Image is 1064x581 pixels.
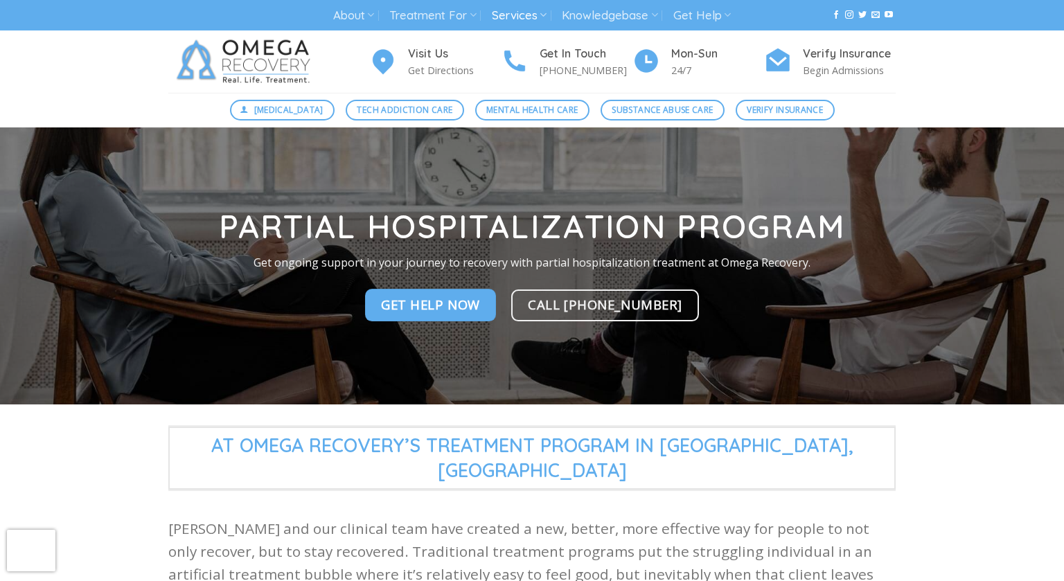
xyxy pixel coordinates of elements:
a: Get Help Now [365,289,496,321]
h4: Mon-Sun [671,45,764,63]
img: Omega Recovery [168,30,324,93]
a: Treatment For [389,3,476,28]
a: Knowledgebase [562,3,657,28]
a: Follow on Instagram [845,10,853,20]
a: Follow on YouTube [885,10,893,20]
a: Send us an email [871,10,880,20]
span: Verify Insurance [747,103,823,116]
span: At Omega Recovery’s Treatment Program in [GEOGRAPHIC_DATA],[GEOGRAPHIC_DATA] [168,427,896,490]
a: Tech Addiction Care [346,100,464,120]
p: Begin Admissions [803,62,896,78]
strong: Partial Hospitalization Program [219,206,846,247]
span: Mental Health Care [486,103,578,116]
a: Follow on Twitter [858,10,867,20]
span: Call [PHONE_NUMBER] [528,294,682,314]
h4: Verify Insurance [803,45,896,63]
span: Get Help Now [381,295,480,315]
a: Get Help [673,3,731,28]
a: Verify Insurance Begin Admissions [764,45,896,79]
a: Verify Insurance [736,100,835,120]
a: Substance Abuse Care [601,100,725,120]
span: Substance Abuse Care [612,103,713,116]
a: Mental Health Care [475,100,589,120]
a: Follow on Facebook [832,10,840,20]
a: Visit Us Get Directions [369,45,501,79]
a: About [333,3,374,28]
a: Services [492,3,547,28]
p: Get Directions [408,62,501,78]
p: Get ongoing support in your journey to recovery with partial hospitalization treatment at Omega R... [158,254,906,272]
span: [MEDICAL_DATA] [254,103,323,116]
p: [PHONE_NUMBER] [540,62,632,78]
a: Get In Touch [PHONE_NUMBER] [501,45,632,79]
h4: Get In Touch [540,45,632,63]
a: Call [PHONE_NUMBER] [511,289,699,321]
p: 24/7 [671,62,764,78]
span: Tech Addiction Care [357,103,452,116]
a: [MEDICAL_DATA] [230,100,335,120]
h4: Visit Us [408,45,501,63]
